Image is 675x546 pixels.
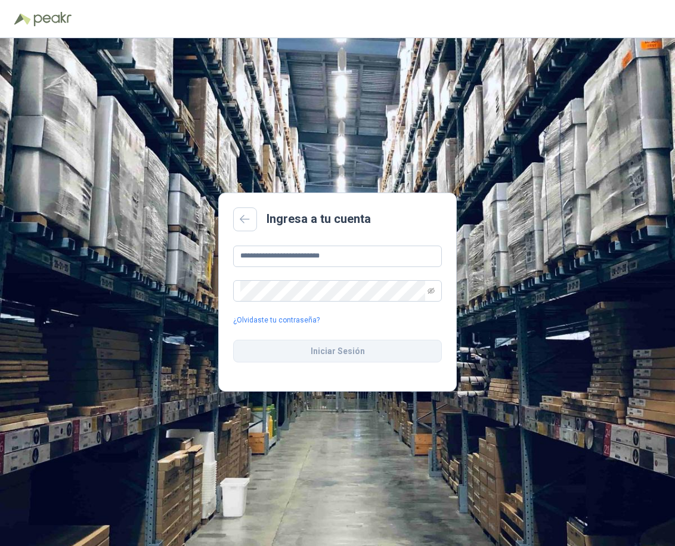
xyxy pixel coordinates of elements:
[267,210,371,228] h2: Ingresa a tu cuenta
[33,12,72,26] img: Peakr
[14,13,31,25] img: Logo
[233,315,320,326] a: ¿Olvidaste tu contraseña?
[233,340,442,362] button: Iniciar Sesión
[428,287,435,294] span: eye-invisible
